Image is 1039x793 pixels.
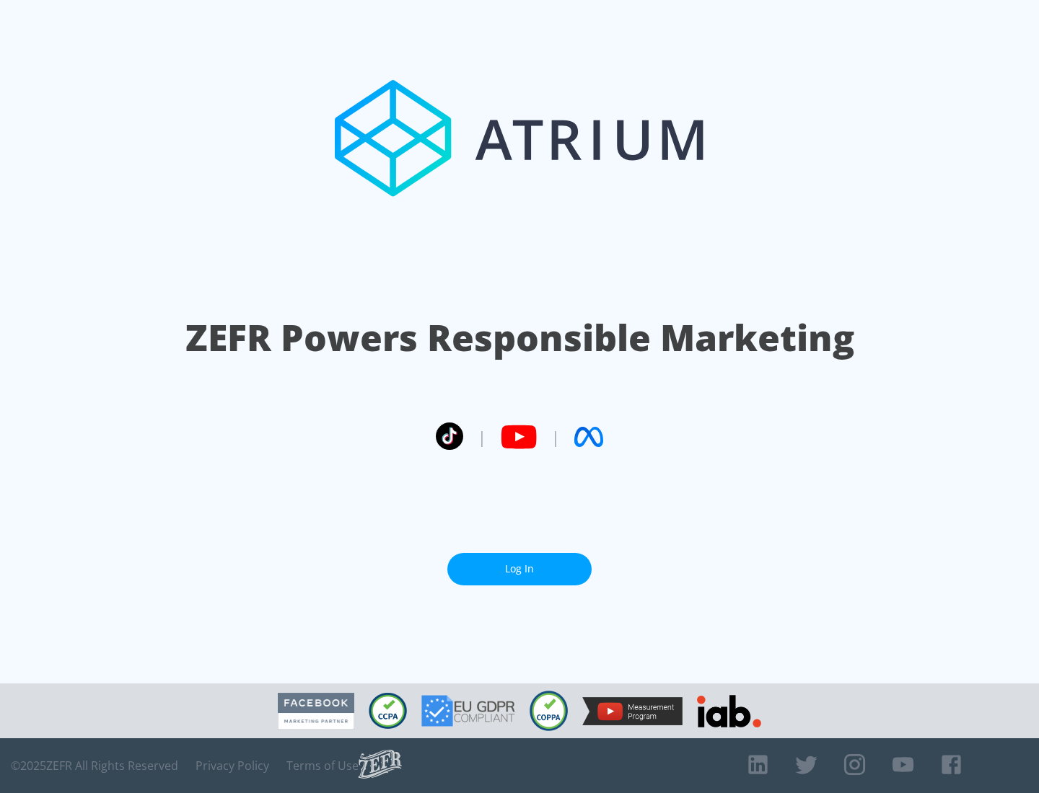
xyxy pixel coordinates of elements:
img: COPPA Compliant [530,691,568,731]
a: Terms of Use [286,758,359,773]
span: © 2025 ZEFR All Rights Reserved [11,758,178,773]
a: Log In [447,553,592,585]
img: CCPA Compliant [369,693,407,729]
span: | [551,426,560,448]
img: GDPR Compliant [421,695,515,727]
img: Facebook Marketing Partner [278,693,354,730]
img: YouTube Measurement Program [582,697,683,725]
h1: ZEFR Powers Responsible Marketing [185,313,854,363]
a: Privacy Policy [196,758,269,773]
span: | [478,426,486,448]
img: IAB [697,695,761,727]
